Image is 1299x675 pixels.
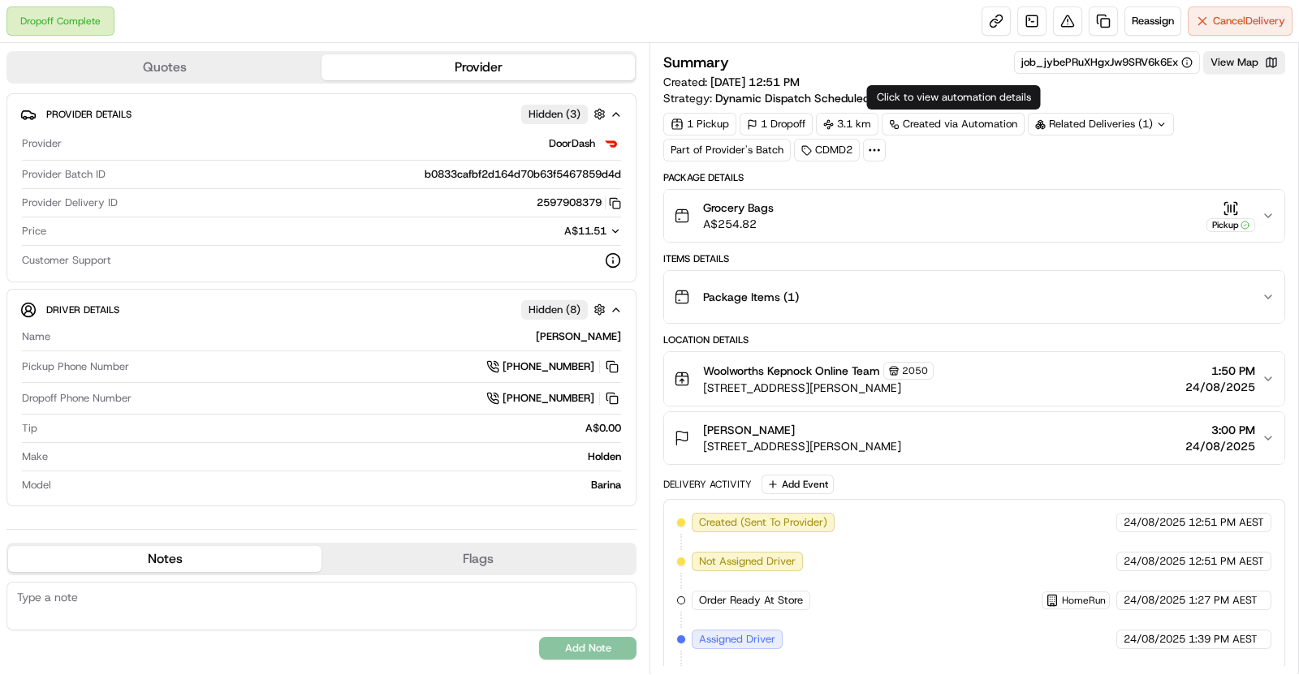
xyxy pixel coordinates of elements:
[663,333,1285,346] div: Location Details
[1185,379,1255,395] span: 24/08/2025
[22,449,48,464] span: Make
[715,90,959,106] a: Dynamic Dispatch Scheduled (dss_QAn54v)
[1021,55,1193,70] button: job_jybePRuXHgxJw9SRV6k6Ex
[867,85,1041,110] div: Click to view automation details
[22,391,132,406] span: Dropoff Phone Number
[710,75,800,89] span: [DATE] 12:51 PM
[663,90,959,106] div: Strategy:
[1189,593,1258,608] span: 1:27 PM AEST
[521,299,610,320] button: Hidden (8)
[44,421,621,436] div: A$0.00
[794,139,860,161] div: CDMD2
[22,359,129,374] span: Pickup Phone Number
[663,478,752,491] div: Delivery Activity
[602,134,621,153] img: doordash_logo_v2.png
[1124,554,1185,569] span: 24/08/2025
[58,478,621,492] div: Barina
[1124,593,1185,608] span: 24/08/2025
[1124,515,1185,530] span: 24/08/2025
[22,478,51,492] span: Model
[529,303,580,317] span: Hidden ( 8 )
[549,136,595,151] span: DoorDash
[902,364,928,377] span: 2050
[664,412,1284,464] button: [PERSON_NAME][STREET_ADDRESS][PERSON_NAME]3:00 PM24/08/2025
[703,422,795,438] span: [PERSON_NAME]
[703,363,880,379] span: Woolworths Kepnock Online Team
[664,352,1284,406] button: Woolworths Kepnock Online Team2050[STREET_ADDRESS][PERSON_NAME]1:50 PM24/08/2025
[564,224,606,238] span: A$11.51
[1206,218,1255,232] div: Pickup
[537,196,621,210] button: 2597908379
[882,113,1025,135] a: Created via Automation
[1188,6,1293,36] button: CancelDelivery
[20,101,623,127] button: Provider DetailsHidden (3)
[322,546,635,572] button: Flags
[1124,632,1185,647] span: 24/08/2025
[22,329,50,344] span: Name
[1124,6,1181,36] button: Reassign
[20,296,623,323] button: Driver DetailsHidden (8)
[703,200,774,216] span: Grocery Bags
[425,167,621,182] span: b0833cafbf2d164d70b63f5467859d4d
[8,546,322,572] button: Notes
[22,253,111,268] span: Customer Support
[486,358,621,376] a: [PHONE_NUMBER]
[22,224,46,239] span: Price
[699,632,775,647] span: Assigned Driver
[54,449,621,464] div: Holden
[521,104,610,124] button: Hidden (3)
[8,54,322,80] button: Quotes
[529,107,580,122] span: Hidden ( 3 )
[1189,554,1264,569] span: 12:51 PM AEST
[46,108,132,121] span: Provider Details
[703,438,901,454] span: [STREET_ADDRESS][PERSON_NAME]
[1185,363,1255,379] span: 1:50 PM
[1213,14,1285,28] span: Cancel Delivery
[703,289,799,305] span: Package Items ( 1 )
[46,303,119,316] span: Driver Details
[699,593,803,608] span: Order Ready At Store
[663,171,1285,184] div: Package Details
[1189,515,1264,530] span: 12:51 PM AEST
[703,216,774,232] span: A$254.82
[1203,51,1285,74] button: View Map
[57,329,621,344] div: [PERSON_NAME]
[1189,632,1258,647] span: 1:39 PM AEST
[1185,422,1255,438] span: 3:00 PM
[1028,113,1174,135] div: Related Deliveries (1)
[503,359,594,374] span: [PHONE_NUMBER]
[22,167,106,182] span: Provider Batch ID
[22,136,62,151] span: Provider
[699,515,827,530] span: Created (Sent To Provider)
[1206,200,1255,232] button: Pickup
[1132,14,1174,28] span: Reassign
[503,391,594,406] span: [PHONE_NUMBER]
[663,74,800,90] span: Created:
[703,380,934,396] span: [STREET_ADDRESS][PERSON_NAME]
[478,224,621,239] button: A$11.51
[664,271,1284,323] button: Package Items (1)
[22,196,118,210] span: Provider Delivery ID
[322,54,635,80] button: Provider
[715,90,947,106] span: Dynamic Dispatch Scheduled (dss_QAn54v)
[663,55,729,70] h3: Summary
[22,421,37,436] span: Tip
[664,190,1284,242] button: Grocery BagsA$254.82Pickup
[740,113,813,135] div: 1 Dropoff
[1062,594,1106,607] span: HomeRun
[762,475,834,494] button: Add Event
[486,389,621,407] a: [PHONE_NUMBER]
[663,113,736,135] div: 1 Pickup
[663,252,1285,265] div: Items Details
[699,554,796,569] span: Not Assigned Driver
[1185,438,1255,454] span: 24/08/2025
[816,113,878,135] div: 3.1 km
